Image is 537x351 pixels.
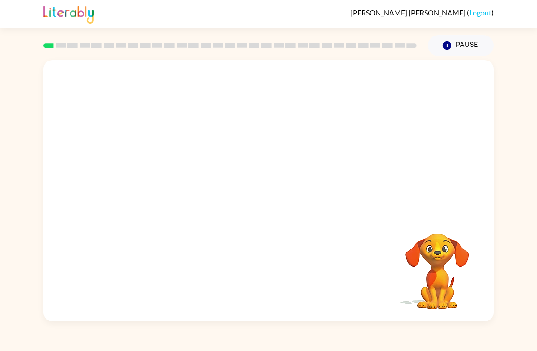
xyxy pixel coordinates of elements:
img: Literably [43,4,94,24]
video: Your browser must support playing .mp4 files to use Literably. Please try using another browser. [392,219,483,310]
span: [PERSON_NAME] [PERSON_NAME] [350,8,467,17]
div: ( ) [350,8,494,17]
a: Logout [469,8,491,17]
button: Pause [428,35,494,56]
